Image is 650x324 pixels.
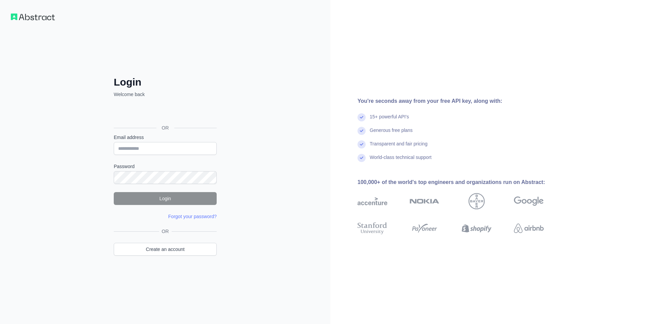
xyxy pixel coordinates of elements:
[114,192,217,205] button: Login
[469,193,485,209] img: bayer
[114,163,217,170] label: Password
[462,221,492,236] img: shopify
[357,113,366,121] img: check mark
[410,221,439,236] img: payoneer
[357,221,387,236] img: stanford university
[370,127,413,140] div: Generous free plans
[514,193,544,209] img: google
[11,14,55,20] img: Workflow
[357,178,565,186] div: 100,000+ of the world's top engineers and organizations run on Abstract:
[357,97,565,105] div: You're seconds away from your free API key, along with:
[114,76,217,88] h2: Login
[370,113,409,127] div: 15+ powerful API's
[357,193,387,209] img: accenture
[357,127,366,135] img: check mark
[114,134,217,141] label: Email address
[357,154,366,162] img: check mark
[357,140,366,148] img: check mark
[110,105,219,120] iframe: Sign in with Google Button
[370,140,428,154] div: Transparent and fair pricing
[168,214,217,219] a: Forgot your password?
[159,228,172,235] span: OR
[114,243,217,256] a: Create an account
[370,154,432,167] div: World-class technical support
[114,91,217,98] p: Welcome back
[514,221,544,236] img: airbnb
[156,124,174,131] span: OR
[410,193,439,209] img: nokia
